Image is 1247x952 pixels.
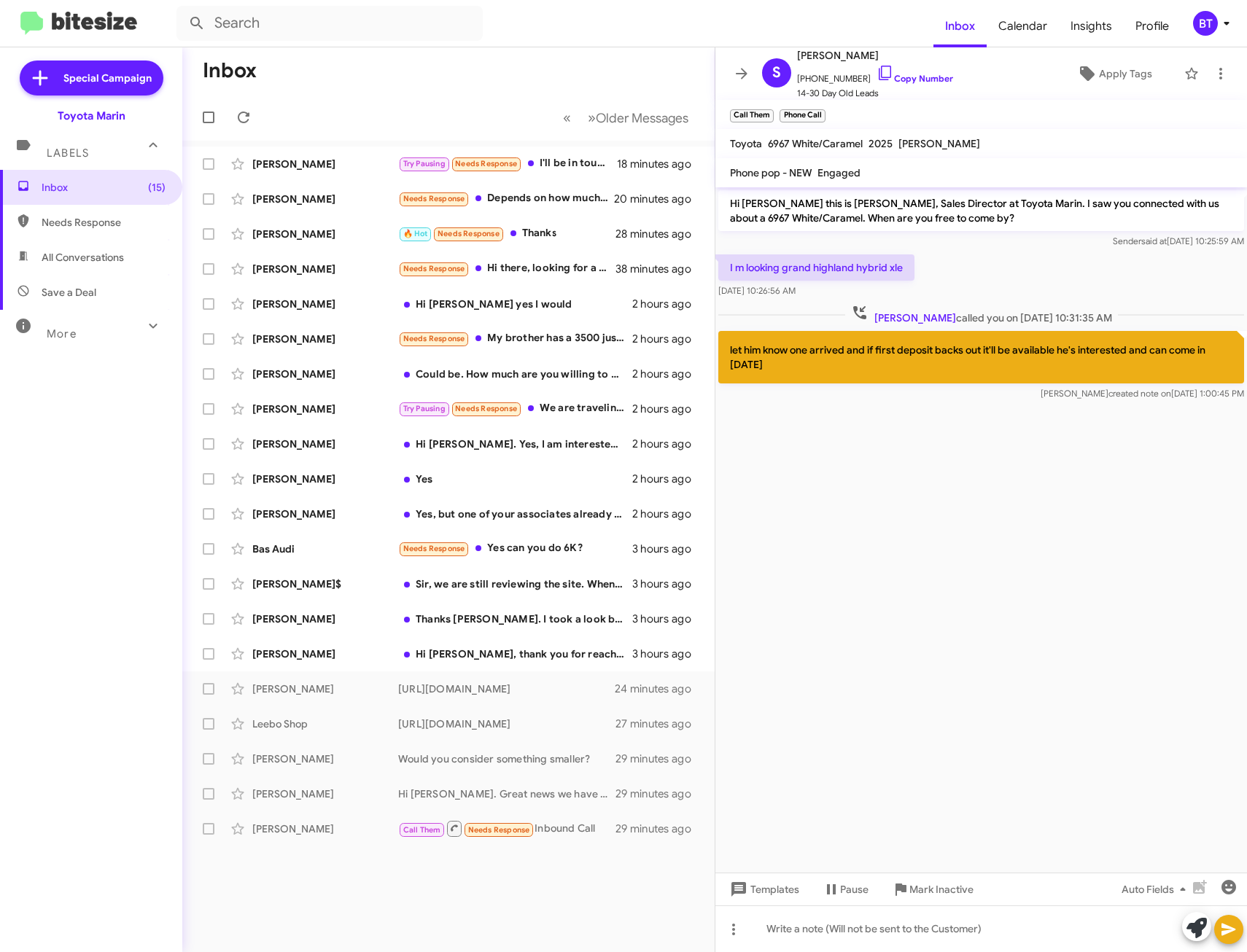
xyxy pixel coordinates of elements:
[58,109,125,123] div: Toyota Marin
[632,367,703,381] div: 2 hours ago
[42,250,124,265] span: All Conversations
[252,332,398,346] div: [PERSON_NAME]
[730,137,762,150] span: Toyota
[615,262,703,276] div: 38 minutes ago
[718,254,914,281] p: I m looking grand highland hybrid xle
[398,437,632,451] div: Hi [PERSON_NAME]. Yes, I am interested in selling it. I spoke with [PERSON_NAME] and [PERSON_NAME...
[252,157,398,171] div: [PERSON_NAME]
[398,155,617,172] div: I'll be in touch later on in October. Thanks for staying in touch
[252,192,398,206] div: [PERSON_NAME]
[1059,5,1124,47] a: Insights
[797,86,953,101] span: 14-30 Day Old Leads
[555,103,697,133] nav: Page navigation example
[398,819,615,838] div: Inbound Call
[455,404,517,413] span: Needs Response
[880,876,985,902] button: Mark Inactive
[768,137,863,150] span: 6967 White/Caramel
[398,400,632,417] div: We are traveling and will reach out when we return next week.
[933,5,987,47] a: Inbox
[632,542,703,556] div: 3 hours ago
[632,577,703,591] div: 3 hours ago
[617,157,703,171] div: 18 minutes ago
[398,225,615,242] div: Thanks
[398,540,632,557] div: Yes can you do 6K?
[252,297,398,311] div: [PERSON_NAME]
[632,332,703,346] div: 2 hours ago
[869,137,893,150] span: 2025
[252,472,398,486] div: [PERSON_NAME]
[898,137,980,150] span: [PERSON_NAME]
[632,297,703,311] div: 2 hours ago
[632,612,703,626] div: 3 hours ago
[615,227,703,241] div: 28 minutes ago
[730,166,812,179] span: Phone pop - NEW
[715,876,811,902] button: Templates
[42,285,96,300] span: Save a Deal
[148,180,166,195] span: (15)
[1122,876,1192,902] span: Auto Fields
[730,109,774,122] small: Call Them
[718,285,796,296] span: [DATE] 10:26:56 AM
[398,647,632,661] div: Hi [PERSON_NAME], thank you for reaching out. I have already purchased a Mazda CX 50 Hybrid Premi...
[252,577,398,591] div: [PERSON_NAME]$
[403,334,465,343] span: Needs Response
[252,647,398,661] div: [PERSON_NAME]
[438,229,500,238] span: Needs Response
[403,544,465,553] span: Needs Response
[1113,235,1244,246] span: Sender [DATE] 10:25:59 AM
[615,717,703,731] div: 27 minutes ago
[398,612,632,626] div: Thanks [PERSON_NAME]. I took a look but it's just a bit over my price range.
[47,327,77,340] span: More
[252,262,398,276] div: [PERSON_NAME]
[398,190,615,207] div: Depends on how much she's worth. She has a little over 150k miles
[718,190,1244,231] p: Hi [PERSON_NAME] this is [PERSON_NAME], Sales Director at Toyota Marin. I saw you connected with ...
[20,61,163,95] a: Special Campaign
[987,5,1059,47] a: Calendar
[252,402,398,416] div: [PERSON_NAME]
[780,109,825,122] small: Phone Call
[1181,11,1231,36] button: BT
[398,507,632,521] div: Yes, but one of your associates already told me I wanted way to much $ I wanted $4,000 would have...
[1193,11,1218,36] div: BT
[1051,61,1177,87] button: Apply Tags
[797,64,953,86] span: [PHONE_NUMBER]
[797,47,953,64] span: [PERSON_NAME]
[632,437,703,451] div: 2 hours ago
[176,6,483,41] input: Search
[398,682,615,696] div: [URL][DOMAIN_NAME]
[1108,388,1171,399] span: created note on
[718,331,1244,383] p: let him know one arrived and if first deposit backs out it'll be available he's interested and ca...
[252,717,398,731] div: Leebo Shop
[615,787,703,801] div: 29 minutes ago
[63,71,152,85] span: Special Campaign
[615,822,703,836] div: 29 minutes ago
[252,367,398,381] div: [PERSON_NAME]
[252,542,398,556] div: Bas Audi
[398,577,632,591] div: Sir, we are still reviewing the site. When we make a decision I will reach out.
[403,159,446,168] span: Try Pausing
[632,507,703,521] div: 2 hours ago
[252,822,398,836] div: [PERSON_NAME]
[42,180,166,195] span: Inbox
[1110,876,1203,902] button: Auto Fields
[252,752,398,766] div: [PERSON_NAME]
[398,330,632,347] div: My brother has a 3500 just like mine with fewer miles and it's 2021.
[252,682,398,696] div: [PERSON_NAME]
[1041,388,1244,399] span: [PERSON_NAME] [DATE] 1:00:45 PM
[47,147,89,160] span: Labels
[1124,5,1181,47] span: Profile
[403,404,446,413] span: Try Pausing
[632,647,703,661] div: 3 hours ago
[554,103,580,133] button: Previous
[468,825,530,835] span: Needs Response
[772,61,781,85] span: S
[579,103,697,133] button: Next
[455,159,517,168] span: Needs Response
[632,402,703,416] div: 2 hours ago
[615,752,703,766] div: 29 minutes ago
[632,472,703,486] div: 2 hours ago
[398,297,632,311] div: Hi [PERSON_NAME] yes I would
